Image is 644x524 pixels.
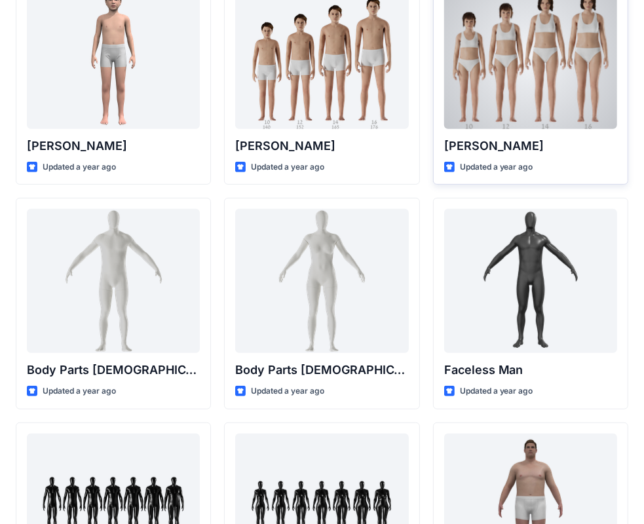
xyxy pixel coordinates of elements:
[235,137,408,155] p: [PERSON_NAME]
[444,209,617,353] a: Faceless Man
[460,384,533,398] p: Updated a year ago
[251,384,324,398] p: Updated a year ago
[43,384,116,398] p: Updated a year ago
[235,361,408,379] p: Body Parts [DEMOGRAPHIC_DATA]
[444,361,617,379] p: Faceless Man
[444,137,617,155] p: [PERSON_NAME]
[27,361,200,379] p: Body Parts [DEMOGRAPHIC_DATA]
[43,160,116,174] p: Updated a year ago
[27,209,200,353] a: Body Parts Male
[460,160,533,174] p: Updated a year ago
[27,137,200,155] p: [PERSON_NAME]
[235,209,408,353] a: Body Parts Female
[251,160,324,174] p: Updated a year ago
